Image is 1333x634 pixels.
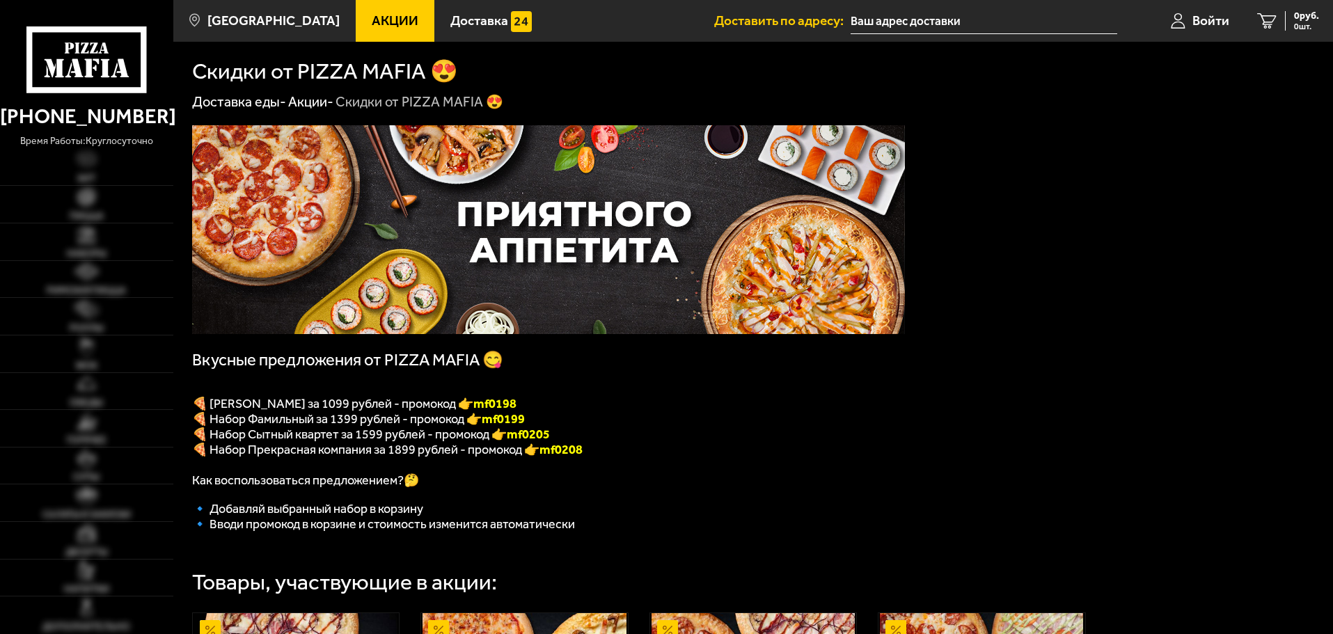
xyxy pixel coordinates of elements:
span: Хит [77,174,95,184]
span: Наборы [67,249,107,259]
span: Доставить по адресу: [714,14,851,27]
span: Войти [1192,14,1229,27]
span: Пицца [70,212,104,221]
span: Роллы [70,324,104,333]
span: [GEOGRAPHIC_DATA] [207,14,340,27]
img: 15daf4d41897b9f0e9f617042186c801.svg [511,11,532,32]
span: 0 руб. [1294,11,1319,21]
span: 🔹 Добавляй выбранный набор в корзину [192,501,423,516]
span: 🍕 Набор Прекрасная компания за 1899 рублей - промокод 👉 [192,442,539,457]
input: Ваш адрес доставки [851,8,1117,34]
span: 0 шт. [1294,22,1319,31]
span: WOK [76,361,97,371]
span: Дополнительно [42,622,130,632]
span: 🍕 [PERSON_NAME] за 1099 рублей - промокод 👉 [192,396,516,411]
b: mf0205 [507,427,550,442]
span: mf0208 [539,442,583,457]
a: Доставка еды- [192,93,286,110]
span: Напитки [64,585,109,594]
span: Римская пицца [47,286,126,296]
span: Как воспользоваться предложением?🤔 [192,473,419,488]
span: Вкусные предложения от PIZZA MAFIA 😋 [192,350,503,370]
b: mf0199 [482,411,525,427]
span: Горячее [67,436,107,445]
span: Десерты [65,548,108,557]
h1: Скидки от PIZZA MAFIA 😍 [192,61,458,83]
span: Акции [372,14,418,27]
div: Товары, участвующие в акции: [192,571,497,594]
div: Скидки от PIZZA MAFIA 😍 [336,93,503,111]
span: Обеды [70,398,103,408]
span: 🍕 Набор Сытный квартет за 1599 рублей - промокод 👉 [192,427,550,442]
a: Акции- [288,93,333,110]
font: mf0198 [473,396,516,411]
span: 🔹 Вводи промокод в корзине и стоимость изменится автоматически [192,516,575,532]
span: Супы [73,473,100,482]
img: 1024x1024 [192,125,905,334]
span: 🍕 Набор Фамильный за 1399 рублей - промокод 👉 [192,411,525,427]
span: Доставка [450,14,508,27]
span: Салаты и закуски [42,510,131,520]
